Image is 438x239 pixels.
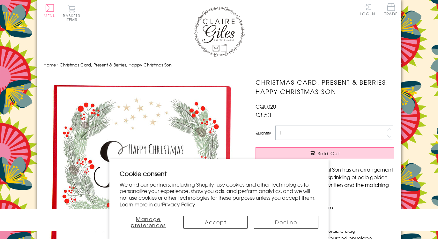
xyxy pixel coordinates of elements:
span: Sold Out [318,150,340,157]
button: Accept [183,216,248,229]
label: Quantity [256,130,271,136]
span: Manage preferences [131,215,166,229]
h1: Christmas Card, Present & Berries, Happy Christmas Son [256,78,394,96]
p: We and our partners, including Shopify, use cookies and other technologies to personalize your ex... [120,181,318,208]
button: Basket0 items [63,5,80,21]
span: › [57,62,58,68]
a: Log In [360,3,375,16]
a: Home [44,62,56,68]
span: CQU020 [256,103,276,110]
img: Claire Giles Greetings Cards [194,6,245,57]
button: Menu [44,4,56,18]
span: 0 items [66,13,80,22]
span: Trade [384,3,398,16]
a: Privacy Policy [162,200,195,208]
button: Manage preferences [120,216,177,229]
button: Decline [254,216,318,229]
a: Trade [384,3,398,17]
span: Christmas Card, Present & Berries, Happy Christmas Son [60,62,172,68]
button: Sold Out [256,147,394,159]
span: £3.50 [256,110,271,119]
span: Menu [44,13,56,19]
nav: breadcrumbs [44,58,395,72]
h2: Cookie consent [120,169,318,178]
